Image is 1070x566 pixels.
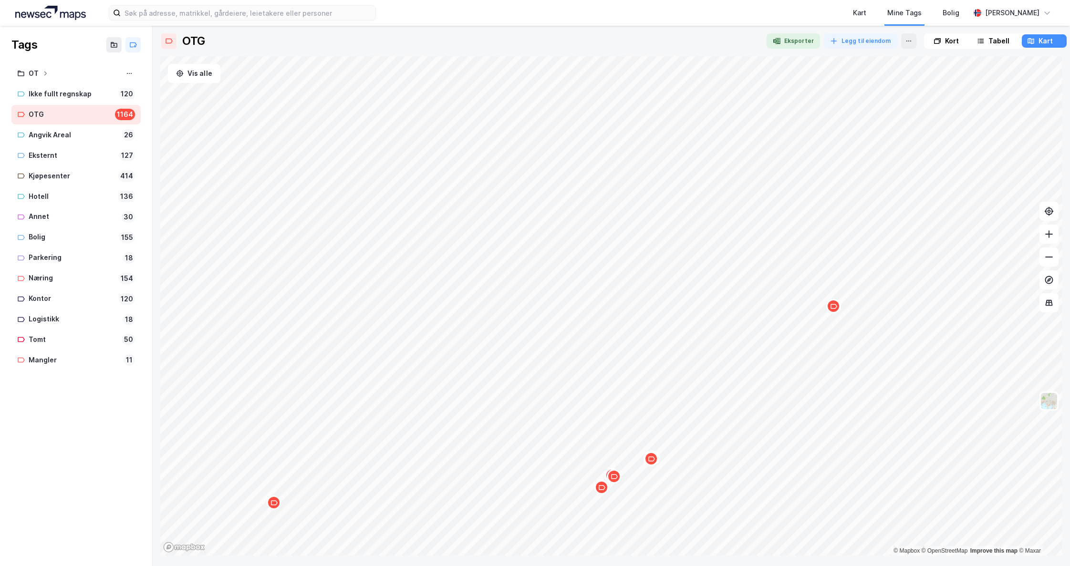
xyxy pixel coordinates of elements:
input: Søk på adresse, matrikkel, gårdeiere, leietakere eller personer [121,6,375,20]
a: Maxar [1019,547,1041,554]
button: Vis alle [168,64,220,83]
div: Bolig [943,7,959,19]
div: Næring [29,272,115,284]
a: Annet30 [11,207,141,226]
canvas: Map [160,56,1062,556]
div: Hotell [29,191,114,203]
div: OT [29,68,39,80]
div: Parkering [29,252,119,264]
a: Mapbox [893,547,920,554]
iframe: Chat Widget [1022,520,1070,566]
div: 120 [119,88,135,100]
div: 127 [119,150,135,161]
div: 120 [119,293,135,305]
div: 26 [122,129,135,141]
div: Map marker [644,451,659,465]
a: Bolig155 [11,227,141,247]
a: Hotell136 [11,187,141,206]
button: Legg til eiendom [824,33,897,49]
div: Tomt [29,334,118,346]
div: Map marker [644,451,658,465]
div: Eksternt [29,150,115,162]
div: Tabell [988,35,1009,47]
div: Annet [29,211,118,223]
a: Næring154 [11,268,141,288]
div: 1164 [115,109,135,120]
div: 11 [124,354,135,366]
a: Improve this map [970,547,1018,554]
div: Map marker [644,452,658,466]
img: Z [1040,392,1058,410]
div: 18 [123,314,135,325]
div: Kontor [29,293,115,305]
a: Ikke fullt regnskap120 [11,84,141,104]
div: 18 [123,252,135,264]
a: Tomt50 [11,330,141,350]
a: Eksternt127 [11,146,141,165]
div: [PERSON_NAME] [985,7,1039,19]
div: Ikke fullt regnskap [29,88,115,100]
div: Kart [1039,35,1053,47]
div: Map marker [644,450,658,464]
a: Mangler11 [11,350,141,370]
div: Bolig [29,231,115,243]
div: Map marker [267,495,281,510]
a: Kontor120 [11,289,141,309]
div: OTG [29,109,111,121]
div: Tags [11,37,37,52]
a: Kjøpesenter414 [11,166,141,186]
a: OTG1164 [11,105,141,124]
div: Map marker [644,452,658,466]
div: Mangler [29,354,120,366]
a: OpenStreetMap [922,547,968,554]
div: Kart [853,7,866,19]
div: Map marker [594,479,608,494]
div: Mine Tags [887,7,922,19]
a: Logistikk18 [11,309,141,329]
img: logo.a4113a55bc3d86da70a041830d287a7e.svg [15,6,86,20]
div: Map marker [826,299,841,313]
div: 414 [118,170,135,182]
div: Map marker [605,468,619,483]
div: 154 [119,273,135,284]
div: Map marker [644,451,658,465]
div: 30 [122,211,135,223]
div: Map marker [594,480,609,494]
div: 155 [119,232,135,243]
div: Kort [945,35,959,47]
div: Angvik Areal [29,129,118,141]
div: Map marker [607,469,621,484]
div: Logistikk [29,313,119,325]
div: 50 [122,334,135,345]
div: Kjøpesenter [29,170,114,182]
div: Kontrollprogram for chat [1022,520,1070,566]
button: Eksporter [767,33,820,49]
div: 136 [118,191,135,202]
a: Angvik Areal26 [11,125,141,145]
div: OTG [182,33,205,49]
a: Mapbox homepage [163,542,205,553]
a: Parkering18 [11,248,141,268]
